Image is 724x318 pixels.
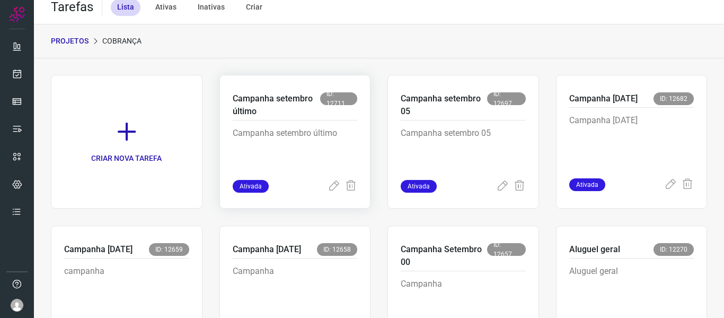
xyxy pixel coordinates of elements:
span: ID: 12682 [654,92,694,105]
p: Campanha Setembro 00 [401,243,487,269]
p: Campanha [DATE] [64,243,133,256]
a: CRIAR NOVA TAREFA [51,75,202,209]
span: ID: 12711 [320,92,357,105]
p: Campanha [DATE] [569,114,694,167]
p: Campanha [233,265,358,318]
p: Campanha [DATE] [569,92,638,105]
p: campanha [64,265,189,318]
span: ID: 12658 [317,243,357,256]
span: Ativada [401,180,437,193]
span: Ativada [233,180,269,193]
p: Campanha setembro 05 [401,92,487,118]
p: Cobrança [102,36,142,47]
p: PROJETOS [51,36,89,47]
p: Campanha setembro último [233,127,358,180]
img: avatar-user-boy.jpg [11,299,23,312]
span: ID: 12657 [487,243,525,256]
span: ID: 12697 [487,92,526,105]
p: Campanha setembro 05 [401,127,526,180]
p: CRIAR NOVA TAREFA [91,153,162,164]
p: Campanha [DATE] [233,243,301,256]
span: ID: 12270 [654,243,694,256]
span: ID: 12659 [149,243,189,256]
p: Campanha setembro último [233,92,321,118]
p: Aluguel geral [569,243,620,256]
img: Logo [9,6,25,22]
p: Aluguel geral [569,265,694,318]
span: Ativada [569,178,605,191]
